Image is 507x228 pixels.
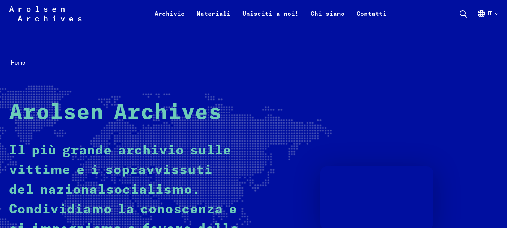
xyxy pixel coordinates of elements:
[236,9,305,27] a: Unisciti a noi!
[305,9,351,27] a: Chi siamo
[351,9,393,27] a: Contatti
[9,102,222,124] strong: Arolsen Archives
[149,9,191,27] a: Archivio
[9,57,498,68] nav: Breadcrumb
[149,5,393,23] nav: Primaria
[477,9,498,27] button: Italiano, selezione lingua
[191,9,236,27] a: Materiali
[11,59,25,66] span: Home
